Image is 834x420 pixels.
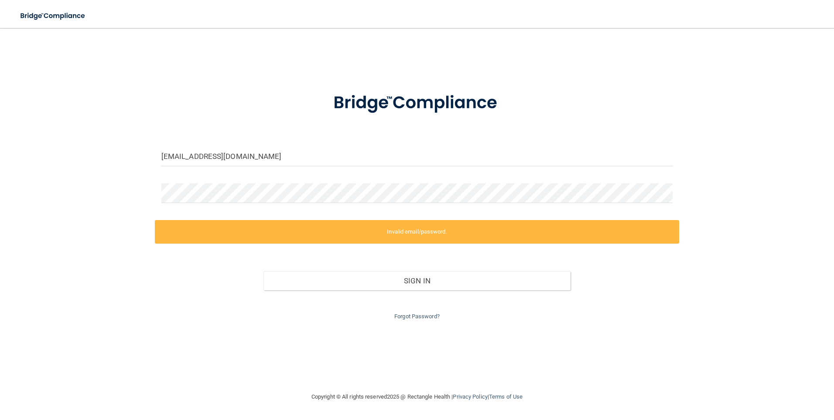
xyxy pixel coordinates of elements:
[489,393,523,400] a: Terms of Use
[394,313,440,320] a: Forgot Password?
[258,383,576,411] div: Copyright © All rights reserved 2025 @ Rectangle Health | |
[315,80,519,126] img: bridge_compliance_login_screen.278c3ca4.svg
[683,358,824,393] iframe: Drift Widget Chat Controller
[263,271,571,290] button: Sign In
[155,220,680,244] label: Invalid email/password.
[161,147,673,166] input: Email
[453,393,487,400] a: Privacy Policy
[13,7,93,25] img: bridge_compliance_login_screen.278c3ca4.svg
